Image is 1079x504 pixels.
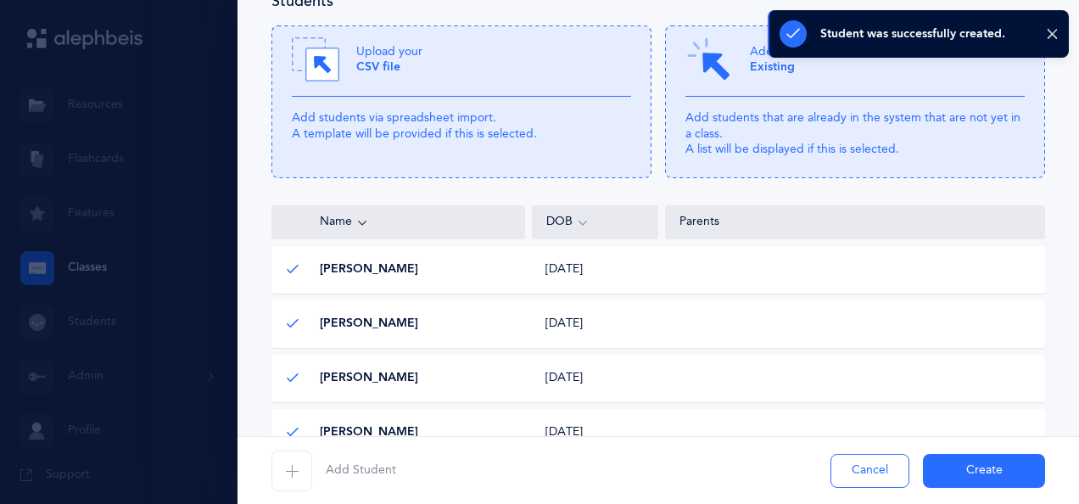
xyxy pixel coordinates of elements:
div: [DATE] [532,370,658,387]
b: Existing [750,60,795,74]
button: Create [923,454,1045,488]
div: Student was successfully created. [820,27,1005,41]
img: Drag.svg [292,36,339,83]
span: Name [286,214,352,231]
b: CSV file [356,60,400,74]
p: Add from [750,44,802,75]
p: Upload your [356,44,422,75]
span: [PERSON_NAME] [320,316,418,333]
div: Parents [679,214,1031,231]
span: Add Student [326,462,396,479]
span: [PERSON_NAME] [320,370,418,387]
div: DOB [546,213,645,232]
button: Add Student [271,451,396,491]
span: [PERSON_NAME] [320,424,418,441]
div: [DATE] [532,261,658,278]
span: [PERSON_NAME] [320,261,418,278]
div: [DATE] [532,424,658,441]
button: Cancel [830,454,909,488]
p: Add students via spreadsheet import. A template will be provided if this is selected. [292,110,631,141]
p: Add students that are already in the system that are not yet in a class. A list will be displayed... [685,110,1025,157]
img: Click.svg [685,36,733,83]
div: [DATE] [532,316,658,333]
